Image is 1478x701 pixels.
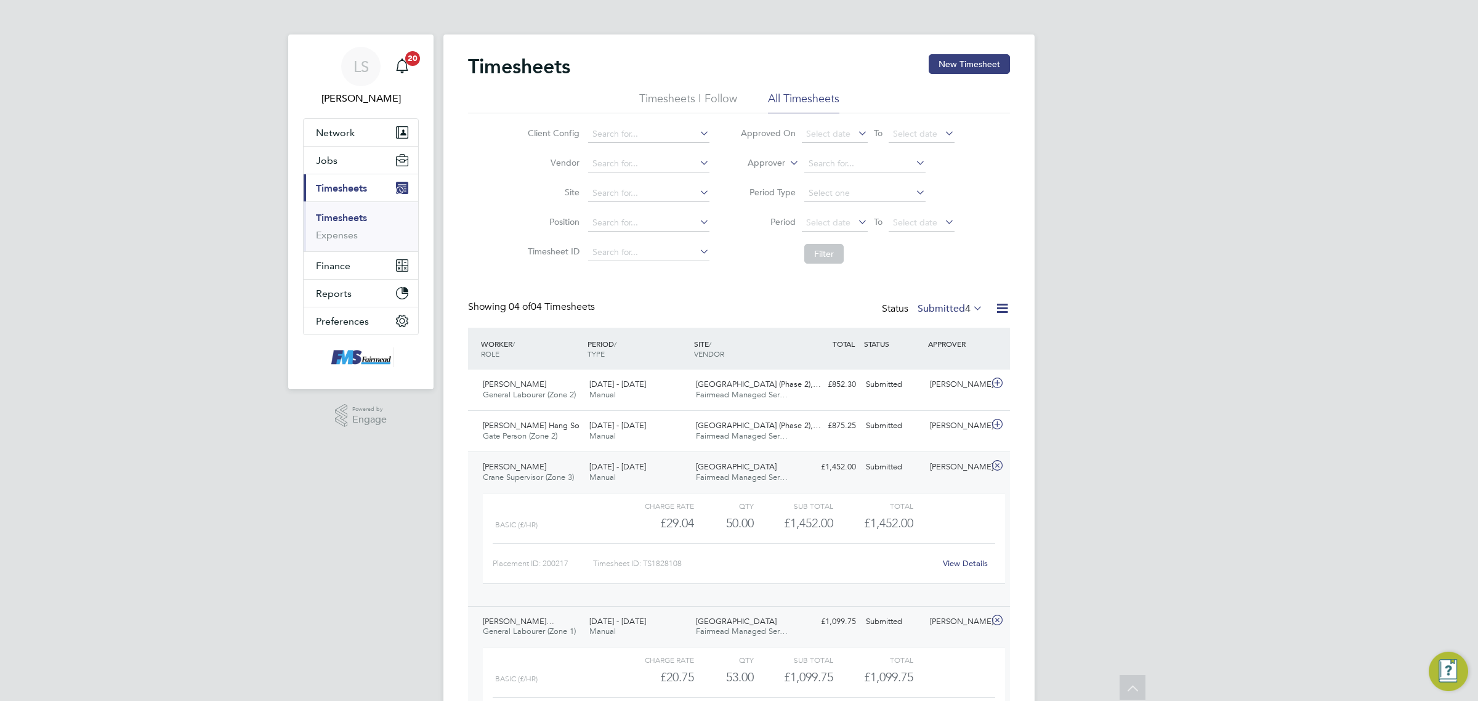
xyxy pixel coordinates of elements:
[483,472,574,482] span: Crane Supervisor (Zone 3)
[882,301,985,318] div: Status
[797,612,861,632] div: £1,099.75
[483,420,579,431] span: [PERSON_NAME] Hang So
[754,498,833,513] div: Sub Total
[335,404,387,427] a: Powered byEngage
[696,379,821,389] span: [GEOGRAPHIC_DATA] (Phase 2),…
[316,127,355,139] span: Network
[861,375,925,395] div: Submitted
[861,416,925,436] div: Submitted
[740,128,796,139] label: Approved On
[593,554,935,573] div: Timesheet ID: TS1828108
[918,302,983,315] label: Submitted
[929,54,1010,74] button: New Timesheet
[694,498,754,513] div: QTY
[588,244,709,261] input: Search for...
[316,260,350,272] span: Finance
[694,652,754,667] div: QTY
[740,216,796,227] label: Period
[730,157,785,169] label: Approver
[303,347,419,367] a: Go to home page
[589,431,616,441] span: Manual
[1429,652,1468,691] button: Engage Resource Center
[861,333,925,355] div: STATUS
[893,217,937,228] span: Select date
[588,155,709,172] input: Search for...
[797,416,861,436] div: £875.25
[304,174,418,201] button: Timesheets
[468,301,597,314] div: Showing
[589,472,616,482] span: Manual
[304,119,418,146] button: Network
[304,252,418,279] button: Finance
[524,128,579,139] label: Client Config
[304,201,418,251] div: Timesheets
[691,333,798,365] div: SITE
[483,431,557,441] span: Gate Person (Zone 2)
[588,126,709,143] input: Search for...
[524,246,579,257] label: Timesheet ID
[524,187,579,198] label: Site
[943,558,988,569] a: View Details
[316,315,369,327] span: Preferences
[754,652,833,667] div: Sub Total
[316,212,367,224] a: Timesheets
[524,157,579,168] label: Vendor
[925,457,989,477] div: [PERSON_NAME]
[589,379,646,389] span: [DATE] - [DATE]
[639,91,737,113] li: Timesheets I Follow
[696,626,788,636] span: Fairmead Managed Ser…
[493,554,593,573] div: Placement ID: 200217
[696,420,821,431] span: [GEOGRAPHIC_DATA] (Phase 2),…
[768,91,839,113] li: All Timesheets
[804,155,926,172] input: Search for...
[709,339,711,349] span: /
[483,389,576,400] span: General Labourer (Zone 2)
[328,347,394,367] img: f-mead-logo-retina.png
[316,288,352,299] span: Reports
[893,128,937,139] span: Select date
[696,389,788,400] span: Fairmead Managed Ser…
[352,415,387,425] span: Engage
[353,59,369,75] span: LS
[478,333,584,365] div: WORKER
[925,375,989,395] div: [PERSON_NAME]
[696,472,788,482] span: Fairmead Managed Ser…
[797,457,861,477] div: £1,452.00
[588,349,605,359] span: TYPE
[303,47,419,106] a: LS[PERSON_NAME]
[804,185,926,202] input: Select one
[925,612,989,632] div: [PERSON_NAME]
[870,214,886,230] span: To
[696,461,777,472] span: [GEOGRAPHIC_DATA]
[483,626,576,636] span: General Labourer (Zone 1)
[965,302,971,315] span: 4
[509,301,595,313] span: 04 Timesheets
[483,461,546,472] span: [PERSON_NAME]
[589,626,616,636] span: Manual
[352,404,387,415] span: Powered by
[696,616,777,626] span: [GEOGRAPHIC_DATA]
[304,307,418,334] button: Preferences
[483,379,546,389] span: [PERSON_NAME]
[524,216,579,227] label: Position
[696,431,788,441] span: Fairmead Managed Ser…
[589,616,646,626] span: [DATE] - [DATE]
[304,280,418,307] button: Reports
[584,333,691,365] div: PERIOD
[509,301,531,313] span: 04 of
[833,652,913,667] div: Total
[804,244,844,264] button: Filter
[925,416,989,436] div: [PERSON_NAME]
[481,349,499,359] span: ROLE
[870,125,886,141] span: To
[288,34,434,389] nav: Main navigation
[806,217,850,228] span: Select date
[304,147,418,174] button: Jobs
[495,675,538,683] span: Basic (£/HR)
[694,513,754,533] div: 50.00
[861,457,925,477] div: Submitted
[405,51,420,66] span: 20
[615,667,694,687] div: £20.75
[589,420,646,431] span: [DATE] - [DATE]
[588,185,709,202] input: Search for...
